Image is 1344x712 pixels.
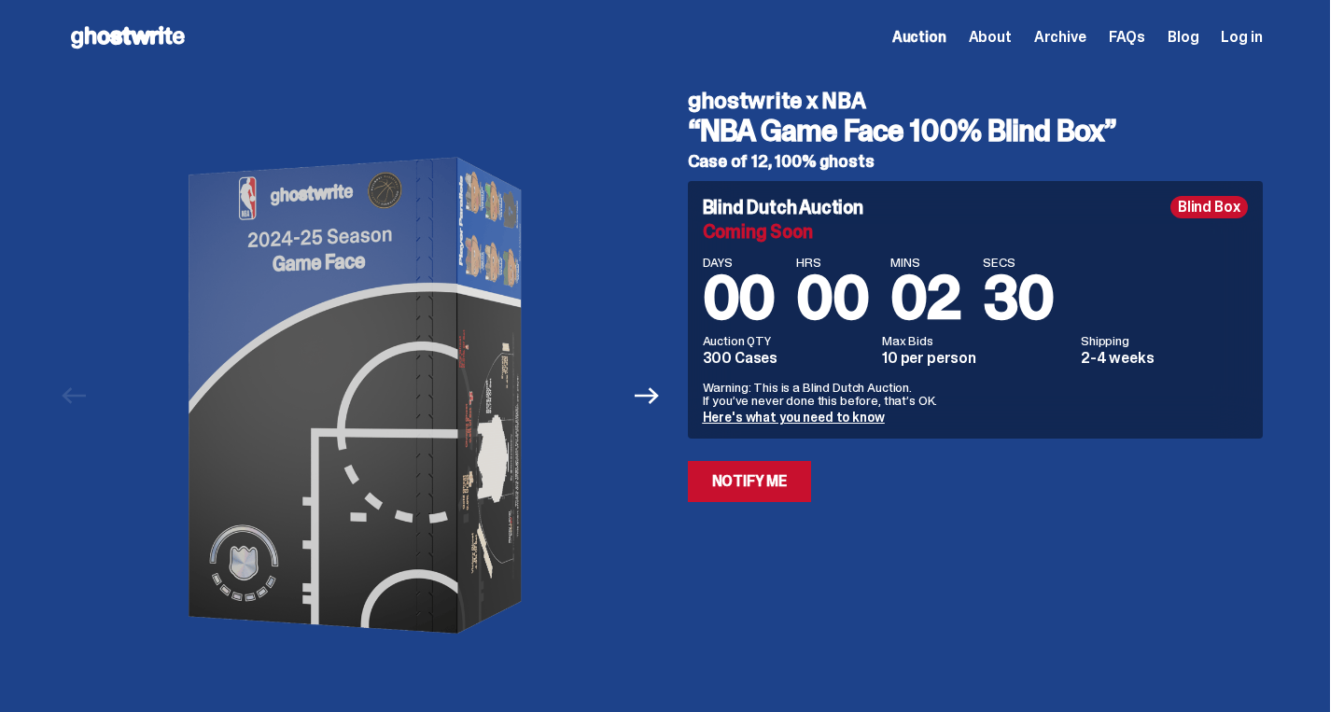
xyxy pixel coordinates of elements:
[703,409,885,426] a: Here's what you need to know
[703,259,775,337] span: 00
[703,334,872,347] dt: Auction QTY
[1109,30,1145,45] a: FAQs
[1081,334,1248,347] dt: Shipping
[688,153,1263,170] h5: Case of 12, 100% ghosts
[796,256,868,269] span: HRS
[703,381,1248,407] p: Warning: This is a Blind Dutch Auction. If you’ve never done this before, that’s OK.
[703,256,775,269] span: DAYS
[890,256,960,269] span: MINS
[1034,30,1086,45] a: Archive
[703,351,872,366] dd: 300 Cases
[703,198,863,216] h4: Blind Dutch Auction
[983,256,1054,269] span: SECS
[1081,351,1248,366] dd: 2-4 weeks
[1221,30,1262,45] a: Log in
[969,30,1012,45] a: About
[890,259,960,337] span: 02
[796,259,868,337] span: 00
[627,375,668,416] button: Next
[1170,196,1248,218] div: Blind Box
[882,351,1070,366] dd: 10 per person
[892,30,946,45] a: Auction
[983,259,1054,337] span: 30
[688,90,1263,112] h4: ghostwrite x NBA
[688,461,812,502] a: Notify Me
[688,116,1263,146] h3: “NBA Game Face 100% Blind Box”
[882,334,1070,347] dt: Max Bids
[1168,30,1198,45] a: Blog
[703,222,1248,241] div: Coming Soon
